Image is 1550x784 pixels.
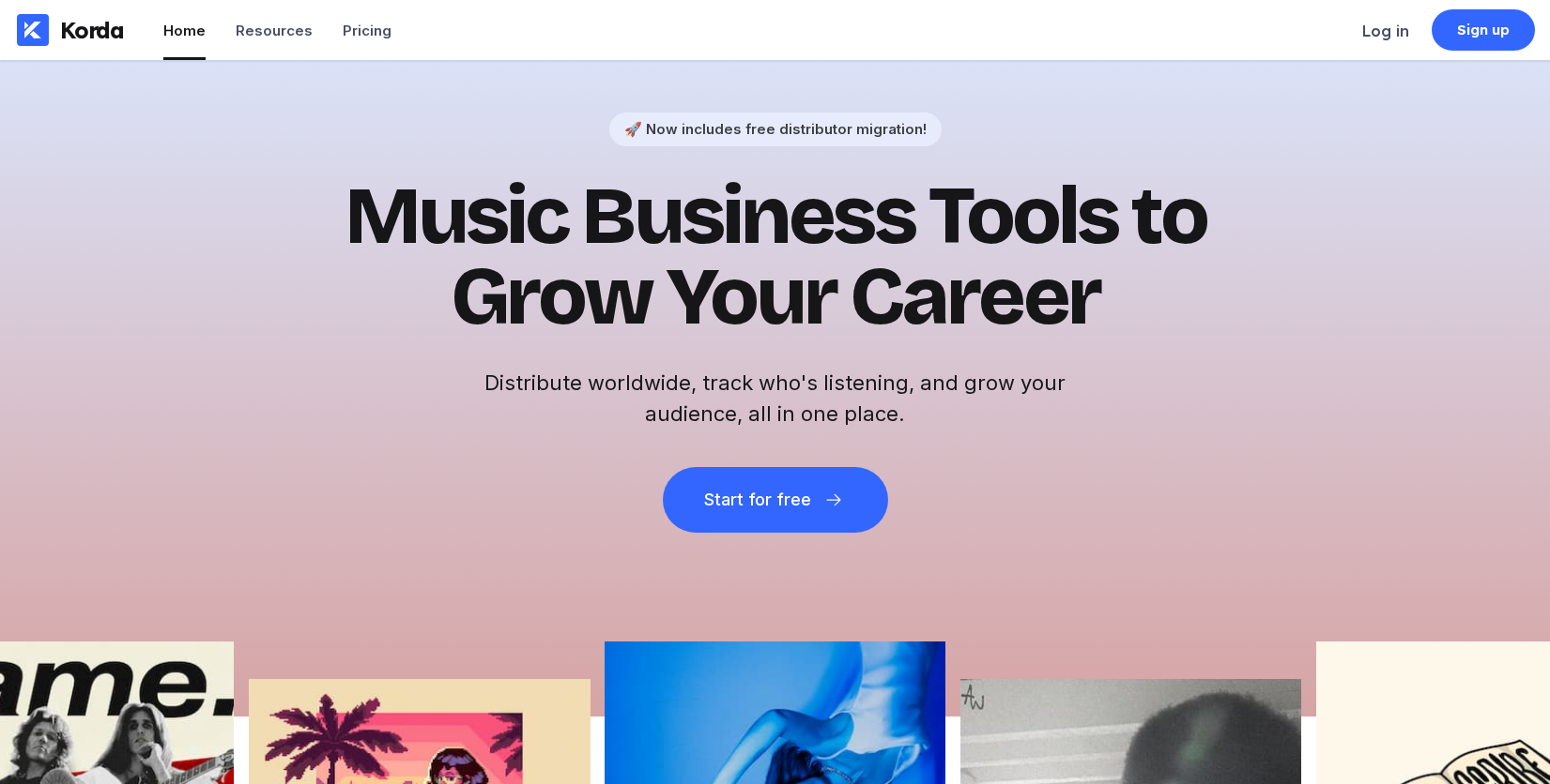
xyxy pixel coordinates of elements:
h2: Distribute worldwide, track who's listening, and grow your audience, all in one place. [475,368,1076,430]
div: Start for free [704,490,811,509]
button: Start for free [663,467,888,533]
div: Resources [236,22,313,39]
h1: Music Business Tools to Grow Your Career [315,176,1235,338]
div: 🚀 Now includes free distributor migration! [624,120,927,138]
div: Korda [60,16,124,44]
div: Sign up [1457,21,1511,39]
div: Log in [1362,22,1409,40]
div: Pricing [343,22,391,39]
a: Sign up [1432,9,1535,51]
div: Home [163,22,206,39]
